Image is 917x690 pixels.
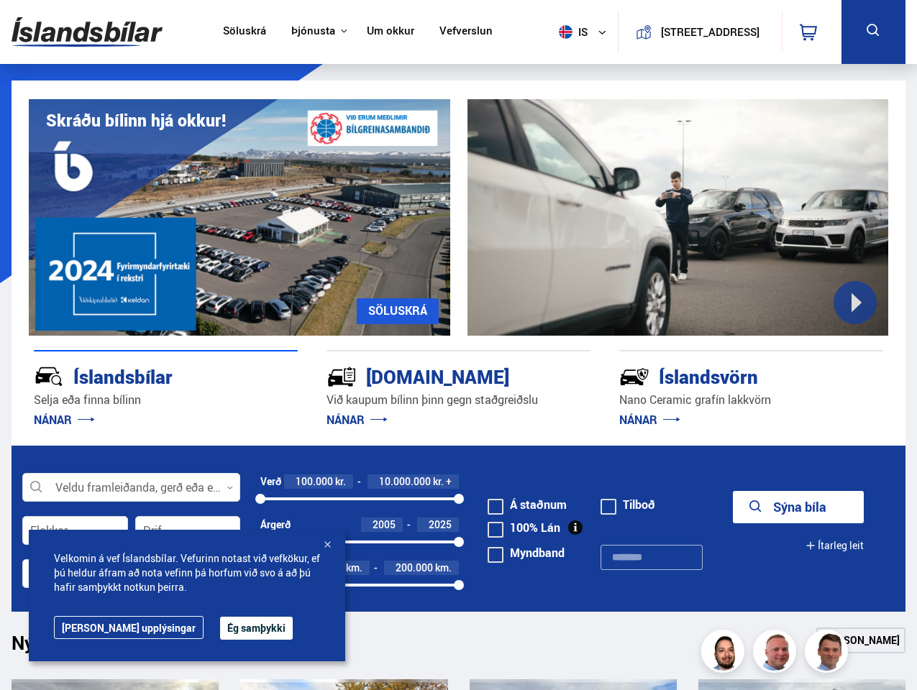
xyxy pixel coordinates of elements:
a: NÁNAR [619,412,680,428]
button: [STREET_ADDRESS] [657,26,763,38]
button: Ítarleg leit [806,530,864,562]
h1: Skráðu bílinn hjá okkur! [46,111,226,130]
a: [PERSON_NAME] [816,627,905,653]
img: svg+xml;base64,PHN2ZyB4bWxucz0iaHR0cDovL3d3dy53My5vcmcvMjAwMC9zdmciIHdpZHRoPSI1MTIiIGhlaWdodD0iNT... [559,25,572,39]
div: Verð [260,476,281,487]
p: Selja eða finna bílinn [34,392,298,408]
a: SÖLUSKRÁ [357,298,439,324]
a: Söluskrá [223,24,266,40]
span: + [446,476,452,487]
img: siFngHWaQ9KaOqBr.png [755,632,798,675]
p: Við kaupum bílinn þinn gegn staðgreiðslu [327,392,590,408]
img: tr5P-W3DuiFaO7aO.svg [327,362,357,392]
button: Ég samþykki [220,617,293,640]
span: kr. [335,476,346,487]
h1: Nýtt á skrá [12,632,127,662]
span: km. [346,562,362,574]
p: Nano Ceramic grafín lakkvörn [619,392,883,408]
button: is [553,11,618,53]
img: eKx6w-_Home_640_.png [29,99,450,336]
span: is [553,25,589,39]
img: -Svtn6bYgwAsiwNX.svg [619,362,649,392]
img: G0Ugv5HjCgRt.svg [12,9,163,55]
span: kr. [433,476,444,487]
span: 200.000 [396,561,433,574]
img: nhp88E3Fdnt1Opn2.png [703,632,747,675]
a: NÁNAR [327,412,388,428]
span: 2005 [373,517,396,531]
img: FbJEzSuNWCJXmdc-.webp [807,632,850,675]
label: Á staðnum [488,499,567,510]
img: JRvxyua_JYH6wB4c.svg [34,362,64,392]
button: Sýna bíla [733,491,864,523]
a: Um okkur [367,24,414,40]
label: Tilboð [601,499,655,510]
div: Íslandsbílar [34,363,247,388]
div: Íslandsvörn [619,363,832,388]
label: 100% Lán [488,522,560,533]
a: [PERSON_NAME] upplýsingar [54,616,204,639]
a: [STREET_ADDRESS] [626,11,773,52]
a: Vefverslun [439,24,493,40]
span: 10.000.000 [379,474,431,488]
span: 2025 [429,517,452,531]
span: 100.000 [296,474,333,488]
button: Þjónusta [291,24,335,38]
div: [DOMAIN_NAME] [327,363,539,388]
div: Árgerð [260,519,291,530]
a: NÁNAR [34,412,95,428]
span: Velkomin á vef Íslandsbílar. Vefurinn notast við vefkökur, ef þú heldur áfram að nota vefinn þá h... [54,551,320,594]
label: Myndband [488,547,565,558]
span: km. [435,562,452,574]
